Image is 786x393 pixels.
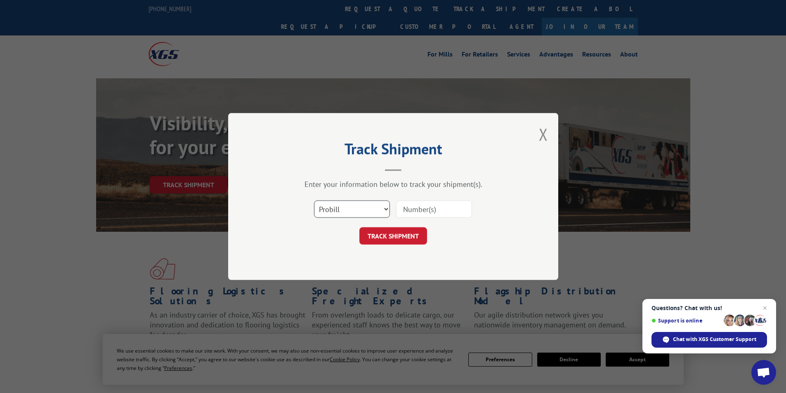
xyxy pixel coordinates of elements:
[673,336,756,343] span: Chat with XGS Customer Support
[760,303,770,313] span: Close chat
[396,200,472,218] input: Number(s)
[751,360,776,385] div: Open chat
[651,305,767,311] span: Questions? Chat with us!
[269,179,517,189] div: Enter your information below to track your shipment(s).
[539,123,548,145] button: Close modal
[651,332,767,348] div: Chat with XGS Customer Support
[651,318,721,324] span: Support is online
[359,227,427,245] button: TRACK SHIPMENT
[269,143,517,159] h2: Track Shipment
